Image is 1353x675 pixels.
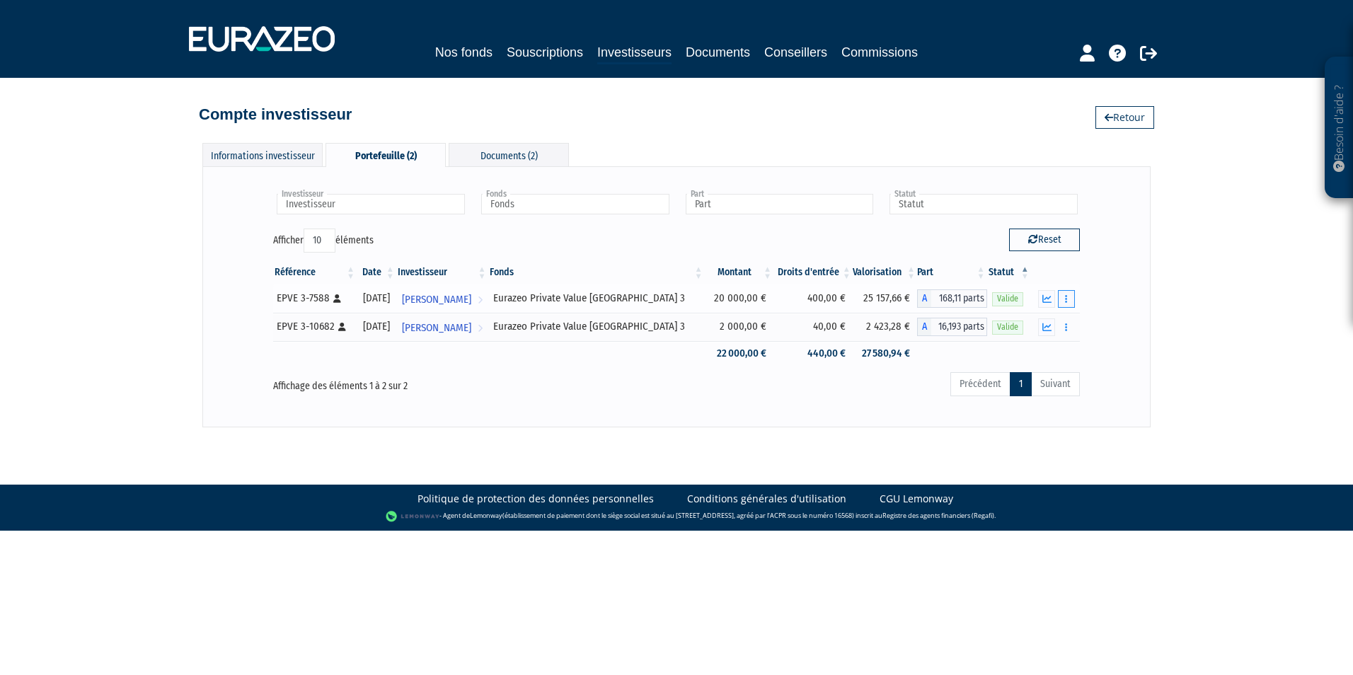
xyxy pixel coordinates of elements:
[386,509,440,524] img: logo-lemonway.png
[449,143,569,166] div: Documents (2)
[705,260,774,284] th: Montant: activer pour trier la colonne par ordre croissant
[402,315,471,341] span: [PERSON_NAME]
[931,289,987,308] span: 168,11 parts
[686,42,750,62] a: Documents
[333,294,341,303] i: [Français] Personne physique
[705,313,774,341] td: 2 000,00 €
[277,291,352,306] div: EPVE 3-7588
[396,260,488,284] th: Investisseur: activer pour trier la colonne par ordre croissant
[435,42,493,62] a: Nos fonds
[992,321,1023,334] span: Valide
[917,260,987,284] th: Part: activer pour trier la colonne par ordre croissant
[853,341,917,366] td: 27 580,94 €
[1331,64,1347,192] p: Besoin d'aide ?
[705,284,774,313] td: 20 000,00 €
[277,319,352,334] div: EPVE 3-10682
[917,318,931,336] span: A
[478,315,483,341] i: Voir l'investisseur
[488,260,705,284] th: Fonds: activer pour trier la colonne par ordre croissant
[396,284,488,313] a: [PERSON_NAME]
[917,318,987,336] div: A - Eurazeo Private Value Europe 3
[880,492,953,506] a: CGU Lemonway
[199,106,352,123] h4: Compte investisseur
[357,260,396,284] th: Date: activer pour trier la colonne par ordre croissant
[304,229,335,253] select: Afficheréléments
[362,291,391,306] div: [DATE]
[597,42,672,64] a: Investisseurs
[478,287,483,313] i: Voir l'investisseur
[1010,372,1032,396] a: 1
[273,229,374,253] label: Afficher éléments
[882,511,994,520] a: Registre des agents financiers (Regafi)
[202,143,323,166] div: Informations investisseur
[931,318,987,336] span: 16,193 parts
[773,284,853,313] td: 400,00 €
[853,260,917,284] th: Valorisation: activer pour trier la colonne par ordre croissant
[1009,229,1080,251] button: Reset
[14,509,1339,524] div: - Agent de (établissement de paiement dont le siège social est situé au [STREET_ADDRESS], agréé p...
[402,287,471,313] span: [PERSON_NAME]
[493,319,700,334] div: Eurazeo Private Value [GEOGRAPHIC_DATA] 3
[418,492,654,506] a: Politique de protection des données personnelles
[773,260,853,284] th: Droits d'entrée: activer pour trier la colonne par ordre croissant
[338,323,346,331] i: [Français] Personne physique
[326,143,446,167] div: Portefeuille (2)
[687,492,846,506] a: Conditions générales d'utilisation
[987,260,1031,284] th: Statut : activer pour trier la colonne par ordre d&eacute;croissant
[507,42,583,62] a: Souscriptions
[992,292,1023,306] span: Valide
[470,511,502,520] a: Lemonway
[362,319,391,334] div: [DATE]
[396,313,488,341] a: [PERSON_NAME]
[189,26,335,52] img: 1732889491-logotype_eurazeo_blanc_rvb.png
[705,341,774,366] td: 22 000,00 €
[493,291,700,306] div: Eurazeo Private Value [GEOGRAPHIC_DATA] 3
[853,284,917,313] td: 25 157,66 €
[773,341,853,366] td: 440,00 €
[273,260,357,284] th: Référence : activer pour trier la colonne par ordre croissant
[841,42,918,62] a: Commissions
[917,289,931,308] span: A
[773,313,853,341] td: 40,00 €
[853,313,917,341] td: 2 423,28 €
[917,289,987,308] div: A - Eurazeo Private Value Europe 3
[1095,106,1154,129] a: Retour
[273,371,597,393] div: Affichage des éléments 1 à 2 sur 2
[764,42,827,62] a: Conseillers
